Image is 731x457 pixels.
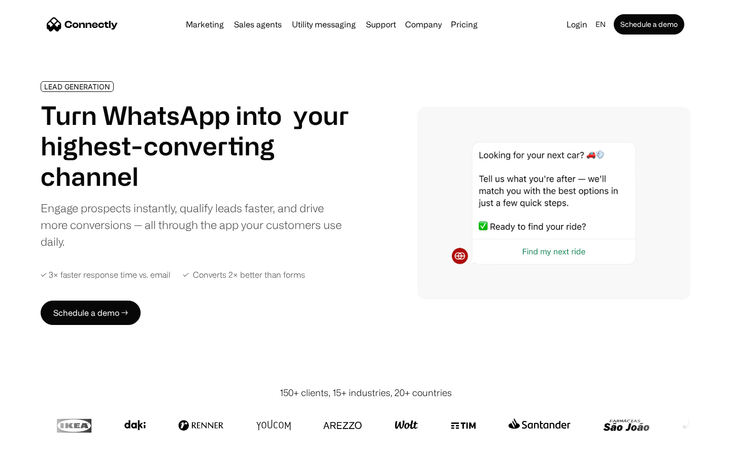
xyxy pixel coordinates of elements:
[405,17,442,31] div: Company
[41,100,349,191] h1: Turn WhatsApp into your highest-converting channel
[20,439,61,453] ul: Language list
[41,301,141,325] a: Schedule a demo →
[595,17,606,31] div: en
[44,83,110,90] div: LEAD GENERATION
[10,438,61,453] aside: Language selected: English
[41,270,171,280] div: ✓ 3× faster response time vs. email
[447,20,482,28] a: Pricing
[288,20,360,28] a: Utility messaging
[183,270,305,280] div: ✓ Converts 2× better than forms
[230,20,286,28] a: Sales agents
[614,14,684,35] a: Schedule a demo
[41,200,349,250] div: Engage prospects instantly, qualify leads faster, and drive more conversions — all through the ap...
[182,20,228,28] a: Marketing
[562,17,591,31] a: Login
[280,386,452,400] div: 150+ clients, 15+ industries, 20+ countries
[362,20,400,28] a: Support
